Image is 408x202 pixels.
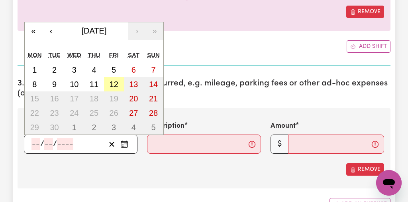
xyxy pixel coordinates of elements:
[50,123,59,132] abbr: September 30, 2025
[110,80,118,89] abbr: September 12, 2025
[44,138,53,150] input: --
[147,51,160,58] abbr: Sunday
[25,120,45,135] button: September 29, 2025
[346,163,384,176] button: Remove this expense
[124,63,144,77] button: September 6, 2025
[25,91,45,106] button: September 15, 2025
[346,6,384,18] button: Remove this shift
[128,22,146,40] button: ›
[25,77,45,91] button: September 8, 2025
[25,63,45,77] button: September 1, 2025
[90,109,98,117] abbr: September 25, 2025
[64,106,84,120] button: September 24, 2025
[104,91,124,106] button: September 19, 2025
[124,120,144,135] button: October 4, 2025
[143,77,163,91] button: September 14, 2025
[151,123,156,132] abbr: October 5, 2025
[53,140,57,149] span: /
[30,123,39,132] abbr: September 29, 2025
[45,63,65,77] button: September 2, 2025
[57,138,73,150] input: ----
[50,94,59,103] abbr: September 16, 2025
[88,51,100,58] abbr: Thursday
[67,51,81,58] abbr: Wednesday
[45,91,65,106] button: September 16, 2025
[143,106,163,120] button: September 28, 2025
[112,65,116,74] abbr: September 5, 2025
[129,80,138,89] abbr: September 13, 2025
[31,138,40,150] input: --
[104,77,124,91] button: September 12, 2025
[30,109,39,117] abbr: September 22, 2025
[90,94,98,103] abbr: September 18, 2025
[84,106,104,120] button: September 25, 2025
[50,109,59,117] abbr: September 23, 2025
[72,65,76,74] abbr: September 3, 2025
[143,91,163,106] button: September 21, 2025
[112,123,116,132] abbr: October 3, 2025
[128,51,139,58] abbr: Saturday
[124,77,144,91] button: September 13, 2025
[129,109,138,117] abbr: September 27, 2025
[109,51,119,58] abbr: Friday
[70,94,78,103] abbr: September 17, 2025
[90,80,98,89] abbr: September 11, 2025
[45,77,65,91] button: September 9, 2025
[25,22,42,40] button: «
[118,138,131,150] button: Enter the date of expense
[106,138,118,150] button: Clear date
[24,121,40,131] label: Date
[45,120,65,135] button: September 30, 2025
[28,51,42,58] abbr: Monday
[149,94,158,103] abbr: September 21, 2025
[84,91,104,106] button: September 18, 2025
[70,109,78,117] abbr: September 24, 2025
[151,65,156,74] abbr: September 7, 2025
[143,63,163,77] button: September 7, 2025
[32,65,37,74] abbr: September 1, 2025
[82,26,107,35] span: [DATE]
[124,106,144,120] button: September 27, 2025
[32,80,37,89] abbr: September 8, 2025
[110,94,118,103] abbr: September 19, 2025
[147,121,184,131] label: Description
[110,109,118,117] abbr: September 26, 2025
[42,22,60,40] button: ‹
[92,123,96,132] abbr: October 2, 2025
[64,120,84,135] button: October 1, 2025
[70,80,78,89] abbr: September 10, 2025
[271,135,288,154] span: $
[64,63,84,77] button: September 3, 2025
[131,65,136,74] abbr: September 6, 2025
[149,80,158,89] abbr: September 14, 2025
[49,51,61,58] abbr: Tuesday
[60,22,128,40] button: [DATE]
[52,65,57,74] abbr: September 2, 2025
[45,106,65,120] button: September 23, 2025
[40,140,44,149] span: /
[30,94,39,103] abbr: September 15, 2025
[72,123,76,132] abbr: October 1, 2025
[149,109,158,117] abbr: September 28, 2025
[131,123,136,132] abbr: October 4, 2025
[84,63,104,77] button: September 4, 2025
[271,121,296,131] label: Amount
[124,91,144,106] button: September 20, 2025
[18,79,390,99] h2: 3. Include any additional expenses incurred, e.g. mileage, parking fees or other ad-hoc expenses ...
[104,106,124,120] button: September 26, 2025
[347,40,390,53] button: Add another shift
[104,120,124,135] button: October 3, 2025
[143,120,163,135] button: October 5, 2025
[92,65,96,74] abbr: September 4, 2025
[376,170,402,196] iframe: Button to launch messaging window
[84,77,104,91] button: September 11, 2025
[84,120,104,135] button: October 2, 2025
[104,63,124,77] button: September 5, 2025
[64,91,84,106] button: September 17, 2025
[52,80,57,89] abbr: September 9, 2025
[64,77,84,91] button: September 10, 2025
[129,94,138,103] abbr: September 20, 2025
[25,106,45,120] button: September 22, 2025
[146,22,163,40] button: »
